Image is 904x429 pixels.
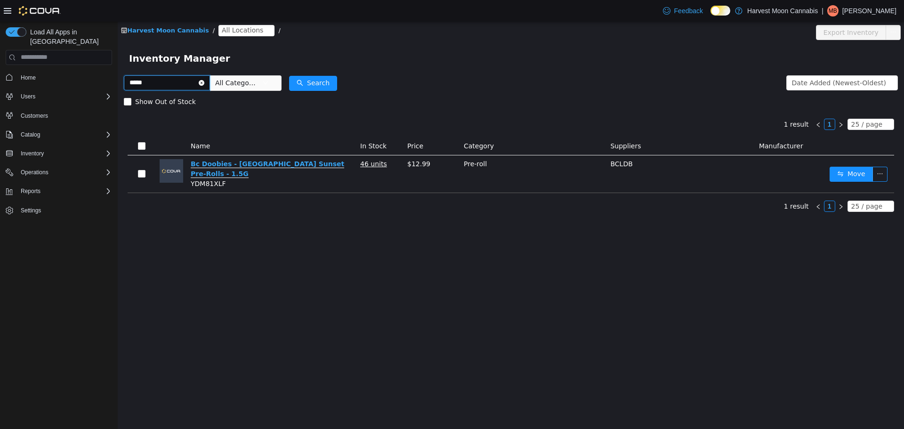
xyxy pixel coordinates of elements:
span: YDM81XLF [73,158,108,166]
div: 25 / page [734,179,765,190]
span: MB [829,5,837,16]
button: Home [2,71,116,84]
span: Home [21,74,36,81]
span: Inventory Manager [11,29,118,44]
button: Export Inventory [698,3,768,18]
span: Price [290,121,306,128]
span: All Categories [97,57,140,66]
span: Operations [17,167,112,178]
button: Customers [2,109,116,122]
i: icon: down [767,100,772,106]
i: icon: right [720,100,726,106]
button: Operations [17,167,52,178]
li: Next Page [718,97,729,108]
button: icon: ellipsis [755,145,770,160]
a: 1 [707,179,717,190]
div: 25 / page [734,97,765,108]
span: Suppliers [492,121,523,128]
span: Name [73,121,92,128]
i: icon: shop [3,6,9,12]
span: Manufacturer [641,121,686,128]
input: Dark Mode [710,6,730,16]
span: Home [17,72,112,83]
span: Inventory [21,150,44,157]
li: Previous Page [695,179,706,190]
span: Settings [21,207,41,214]
span: Customers [21,112,48,120]
i: icon: down [767,182,772,188]
a: Home [17,72,40,83]
span: Show Out of Stock [14,76,82,84]
span: Operations [21,169,48,176]
span: Settings [17,204,112,216]
button: Catalog [17,129,44,140]
span: Category [346,121,376,128]
button: icon: swapMove [712,145,755,160]
u: 46 units [242,138,269,146]
div: Date Added (Newest-Oldest) [674,54,768,68]
span: Reports [21,187,40,195]
button: Reports [2,185,116,198]
span: Inventory [17,148,112,159]
img: Cova [19,6,61,16]
button: Reports [17,186,44,197]
button: Users [2,90,116,103]
img: Bc Doobies - Tokyo Sunset Pre-Rolls - 1.5G placeholder [42,138,65,161]
td: Pre-roll [342,134,489,171]
span: Feedback [674,6,703,16]
i: icon: down [769,58,775,65]
span: All Locations [104,3,145,14]
span: Catalog [21,131,40,138]
button: Users [17,91,39,102]
span: Users [17,91,112,102]
span: / [95,5,97,12]
span: Catalog [17,129,112,140]
li: 1 [706,179,718,190]
p: | [822,5,823,16]
li: Next Page [718,179,729,190]
button: Settings [2,203,116,217]
span: BCLDB [492,138,515,146]
button: Operations [2,166,116,179]
i: icon: close-circle [81,58,87,64]
a: Settings [17,205,45,216]
span: Users [21,93,35,100]
span: Load All Apps in [GEOGRAPHIC_DATA] [26,27,112,46]
a: Customers [17,110,52,121]
div: Mike Burd [827,5,839,16]
li: Previous Page [695,97,706,108]
i: icon: down [145,58,151,65]
a: Bc Doobies - [GEOGRAPHIC_DATA] Sunset Pre-Rolls - 1.5G [73,138,226,156]
span: / [161,5,162,12]
span: Customers [17,110,112,121]
i: icon: right [720,182,726,188]
i: icon: left [698,100,703,106]
button: icon: ellipsis [768,3,783,18]
p: Harvest Moon Cannabis [747,5,818,16]
button: icon: searchSearch [171,54,219,69]
i: icon: left [698,182,703,188]
a: icon: shopHarvest Moon Cannabis [3,5,91,12]
span: Reports [17,186,112,197]
li: 1 result [666,179,691,190]
button: Inventory [17,148,48,159]
span: $12.99 [290,138,313,146]
button: Inventory [2,147,116,160]
li: 1 [706,97,718,108]
a: Feedback [659,1,707,20]
a: 1 [707,97,717,108]
p: [PERSON_NAME] [842,5,896,16]
li: 1 result [666,97,691,108]
nav: Complex example [6,67,112,242]
span: In Stock [242,121,269,128]
button: Catalog [2,128,116,141]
